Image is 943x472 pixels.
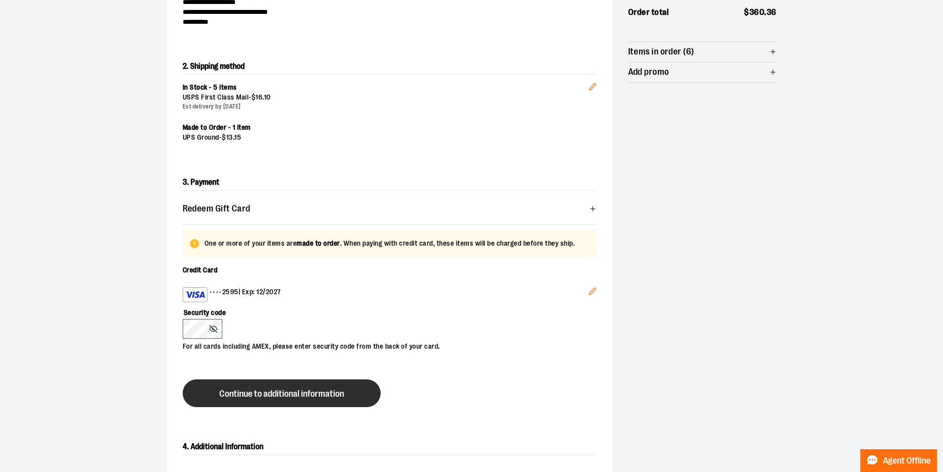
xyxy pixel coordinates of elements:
[581,279,604,306] button: Edit
[219,389,344,399] span: Continue to additional information
[628,42,777,62] button: Items in order (6)
[183,123,589,133] div: Made to Order - 1 item
[204,239,575,249] span: One or more of your items are . When paying with credit card, these items will be charged before ...
[581,67,604,102] button: Edit
[183,379,381,407] button: Continue to additional information
[628,47,695,56] span: Items in order (6)
[183,266,218,274] span: Credit Card
[183,133,589,143] div: UPS Ground -
[183,339,587,352] p: For all cards including AMEX, please enter security code from the back of your card.
[183,204,250,213] span: Redeem Gift Card
[226,133,233,141] span: 13
[183,83,589,93] div: In Stock - 5 items
[297,239,340,247] span: made to order
[183,58,596,74] h2: 2. Shipping method
[860,449,937,472] button: Agent Offline
[222,133,226,141] span: $
[183,103,589,111] div: Est delivery by [DATE]
[744,7,749,17] span: $
[262,93,264,101] span: .
[628,67,669,77] span: Add promo
[183,93,589,103] div: USPS First Class Mail -
[251,93,256,101] span: $
[628,62,777,82] button: Add promo
[628,6,669,19] span: Order total
[185,289,205,301] img: Visa card example showing the 16-digit card number on the front of the card
[183,302,587,319] label: Security code
[255,93,262,101] span: 16
[767,7,777,17] span: 36
[183,174,596,191] h2: 3. Payment
[183,439,596,455] h2: 4. Additional Information
[264,93,271,101] span: 10
[183,287,589,302] div: •••• 2595 | Exp: 12/2027
[183,199,596,218] button: Redeem Gift Card
[764,7,767,17] span: .
[234,133,241,141] span: 15
[233,133,235,141] span: .
[749,7,765,17] span: 360
[883,456,931,466] span: Agent Offline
